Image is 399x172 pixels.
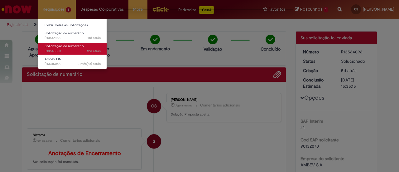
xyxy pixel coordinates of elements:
[45,31,84,36] span: Solicitação de numerário
[78,61,101,66] span: 2 mês(es) atrás
[78,61,101,66] time: 22/07/2025 22:10:20
[45,36,101,41] span: R13546155
[45,61,101,66] span: R13315068
[45,44,84,48] span: Solicitação de numerário
[88,36,101,40] span: 11d atrás
[38,22,107,29] a: Exibir Todas as Solicitações
[45,49,101,54] span: R13545053
[38,30,107,42] a: Aberto R13546155 : Solicitação de numerário
[45,57,61,61] span: Ambev ON
[38,19,107,69] ul: Requisições
[38,43,107,54] a: Aberto R13545053 : Solicitação de numerário
[88,36,101,40] time: 18/09/2025 09:55:35
[87,49,101,53] time: 17/09/2025 17:29:51
[87,49,101,53] span: 12d atrás
[38,56,107,67] a: Aberto R13315068 : Ambev ON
